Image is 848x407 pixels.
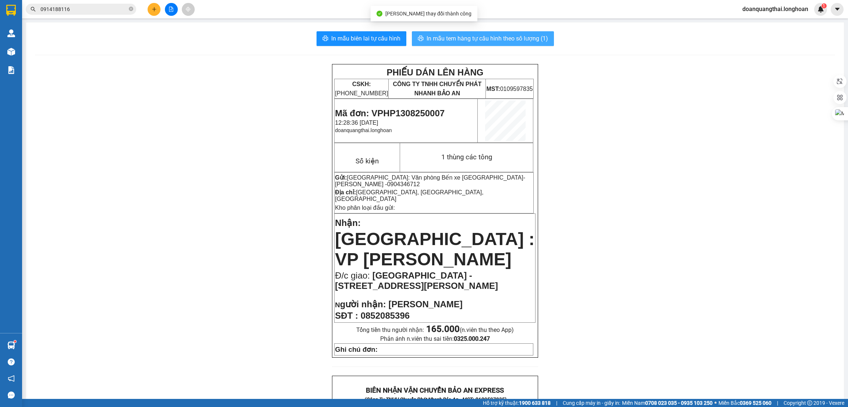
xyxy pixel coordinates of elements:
span: Miền Bắc [718,399,771,407]
span: message [8,392,15,399]
span: Mã đơn: VPHP1308250009 [3,39,113,49]
strong: 165.000 [426,324,460,334]
button: file-add [165,3,178,16]
span: printer [322,35,328,42]
strong: BIÊN NHẬN VẬN CHUYỂN BẢO AN EXPRESS [366,386,504,394]
span: aim [185,7,191,12]
strong: Địa chỉ: [335,189,356,195]
strong: 1900 633 818 [519,400,551,406]
span: Đ/c giao: [335,270,372,280]
strong: CSKH: [352,81,371,87]
sup: 1 [821,3,827,8]
input: Tìm tên, số ĐT hoặc mã đơn [40,5,127,13]
button: printerIn mẫu biên lai tự cấu hình [317,31,406,46]
span: [PHONE_NUMBER] [3,16,56,29]
span: Nhận: [335,218,361,228]
span: notification [8,375,15,382]
span: Hỗ trợ kỹ thuật: [483,399,551,407]
span: Kho phân loại đầu gửi: [335,205,395,211]
span: Tổng tiền thu người nhận: [356,326,514,333]
span: [GEOGRAPHIC_DATA] : VP [PERSON_NAME] [335,229,534,269]
strong: Gửi: [335,174,347,181]
img: warehouse-icon [7,29,15,37]
strong: SĐT : [335,311,358,321]
img: warehouse-icon [7,341,15,349]
img: logo-vxr [6,5,16,16]
span: gười nhận: [340,299,386,309]
span: close-circle [129,7,133,11]
strong: PHIẾU DÁN LÊN HÀNG [52,3,149,13]
strong: 0369 525 060 [740,400,771,406]
button: printerIn mẫu tem hàng tự cấu hình theo số lượng (1) [412,31,554,46]
span: question-circle [8,358,15,365]
span: 1 [823,3,825,8]
strong: MST: [486,86,500,92]
span: 12:28:36 [DATE] [335,120,378,126]
span: plus [152,7,157,12]
span: In mẫu tem hàng tự cấu hình theo số lượng (1) [427,34,548,43]
span: Mã đơn: VPHP1308250007 [335,108,445,118]
span: close-circle [129,6,133,13]
span: 1 thùng các tông [441,153,492,161]
span: | [556,399,557,407]
span: 0852085396 [361,311,410,321]
span: copyright [807,400,812,406]
span: check-circle [377,11,382,17]
span: 0904346712 [387,181,420,187]
span: Cung cấp máy in - giấy in: [563,399,620,407]
strong: PHIẾU DÁN LÊN HÀNG [386,67,483,77]
span: In mẫu biên lai tự cấu hình [331,34,400,43]
img: solution-icon [7,66,15,74]
span: [PERSON_NAME] thay đổi thành công [385,11,471,17]
strong: Ghi chú đơn: [335,346,378,353]
span: search [31,7,36,12]
span: CÔNG TY TNHH CHUYỂN PHÁT NHANH BẢO AN [393,81,481,96]
button: caret-down [831,3,844,16]
strong: (Công Ty TNHH Chuyển Phát Nhanh Bảo An - MST: 0109597835) [364,397,506,402]
span: Số kiện [356,157,379,165]
span: | [777,399,778,407]
span: 13:27:52 [DATE] [3,51,46,57]
button: plus [148,3,160,16]
span: [GEOGRAPHIC_DATA], [GEOGRAPHIC_DATA], [GEOGRAPHIC_DATA] [335,189,483,202]
strong: 0708 023 035 - 0935 103 250 [645,400,713,406]
span: Miền Nam [622,399,713,407]
button: aim [182,3,195,16]
span: [GEOGRAPHIC_DATA]: Văn phòng Bến xe [GEOGRAPHIC_DATA] [347,174,523,181]
sup: 1 [14,340,16,343]
span: [PERSON_NAME] - [335,181,420,187]
span: (n.viên thu theo App) [426,326,514,333]
strong: CSKH: [20,16,39,22]
span: file-add [169,7,174,12]
img: warehouse-icon [7,48,15,56]
span: CÔNG TY TNHH CHUYỂN PHÁT NHANH BẢO AN [58,16,147,29]
span: 0109597835 [486,86,533,92]
span: doanquangthai.longhoan [736,4,814,14]
strong: N [335,301,386,309]
img: icon-new-feature [817,6,824,13]
span: ⚪️ [714,401,717,404]
span: printer [418,35,424,42]
strong: 0325.000.247 [454,335,490,342]
span: doanquangthai.longhoan [335,127,392,133]
span: [GEOGRAPHIC_DATA] - [STREET_ADDRESS][PERSON_NAME] [335,270,498,291]
span: caret-down [834,6,841,13]
span: [PHONE_NUMBER] [335,81,388,96]
span: [PERSON_NAME] [388,299,462,309]
span: Phản ánh n.viên thu sai tiền: [380,335,490,342]
span: - [335,174,525,187]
